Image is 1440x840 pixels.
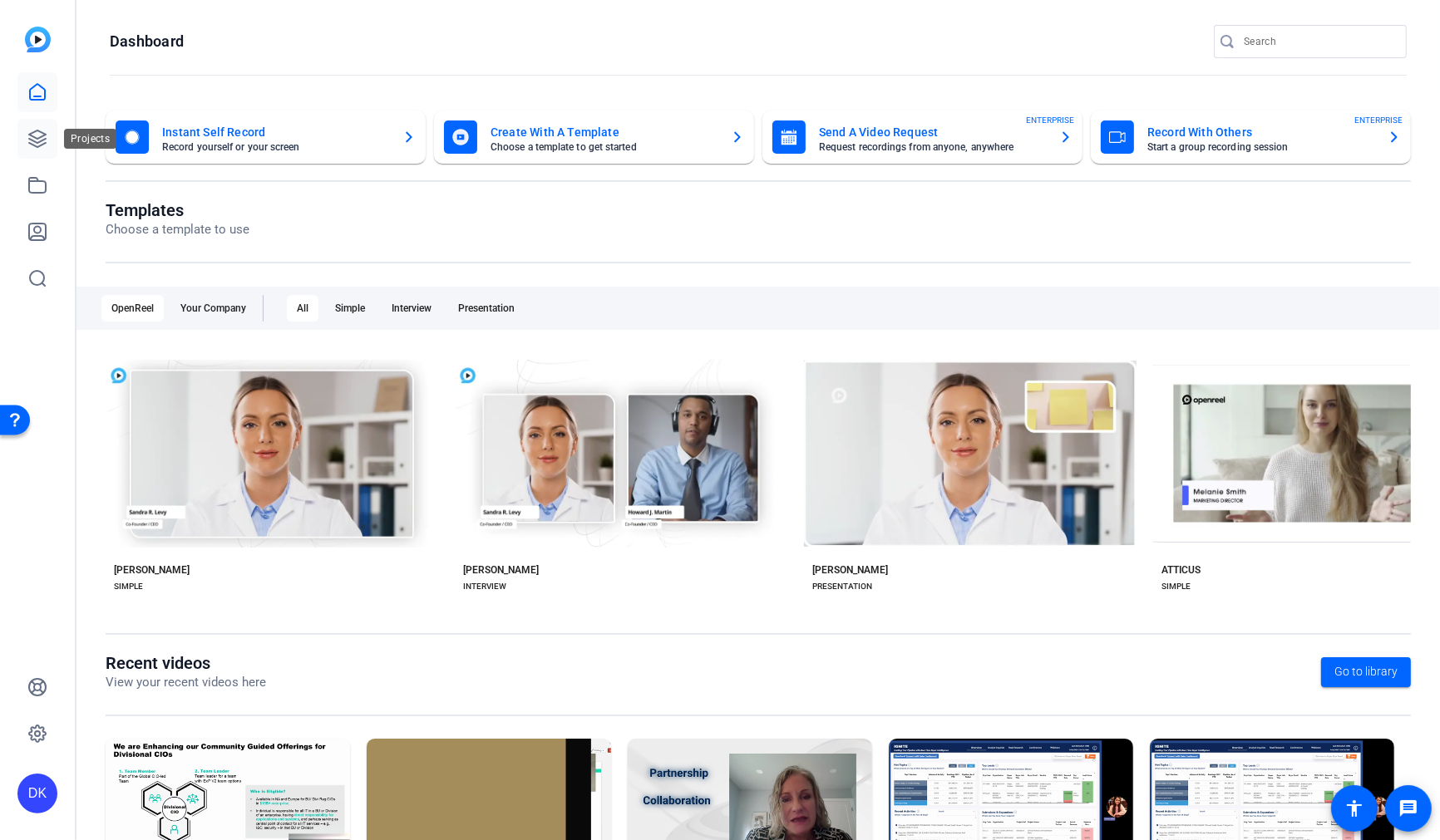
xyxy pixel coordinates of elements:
[1161,580,1191,593] div: SIMPLE
[101,295,164,322] div: OpenReel
[114,580,143,593] div: SIMPLE
[1344,798,1364,818] mat-icon: accessibility
[287,295,318,322] div: All
[64,129,116,149] div: Projects
[1161,563,1201,577] div: ATTICUS
[463,563,539,577] div: [PERSON_NAME]
[491,142,718,152] mat-card-subtitle: Choose a template to get started
[448,295,525,322] div: Presentation
[382,295,441,322] div: Interview
[812,580,872,593] div: PRESENTATION
[463,580,506,593] div: INTERVIEW
[1091,111,1411,164] button: Record With OthersStart a group recording sessionENTERPRISE
[106,653,266,673] h1: Recent videos
[1334,663,1398,680] span: Go to library
[106,111,426,164] button: Instant Self RecordRecord yourself or your screen
[491,122,718,142] mat-card-title: Create With A Template
[106,673,266,692] p: View your recent videos here
[170,295,256,322] div: Your Company
[110,32,184,52] h1: Dashboard
[1244,32,1393,52] input: Search
[1398,798,1418,818] mat-icon: message
[1147,142,1374,152] mat-card-subtitle: Start a group recording session
[1026,114,1074,126] span: ENTERPRISE
[762,111,1082,164] button: Send A Video RequestRequest recordings from anyone, anywhereENTERPRISE
[114,563,190,577] div: [PERSON_NAME]
[106,200,249,220] h1: Templates
[1321,657,1411,687] a: Go to library
[17,774,57,813] div: DK
[25,27,51,52] img: blue-gradient.svg
[106,220,249,239] p: Choose a template to use
[162,142,389,152] mat-card-subtitle: Record yourself or your screen
[1354,114,1403,126] span: ENTERPRISE
[325,295,375,322] div: Simple
[819,122,1046,142] mat-card-title: Send A Video Request
[812,563,888,577] div: [PERSON_NAME]
[434,111,754,164] button: Create With A TemplateChoose a template to get started
[819,142,1046,152] mat-card-subtitle: Request recordings from anyone, anywhere
[162,122,389,142] mat-card-title: Instant Self Record
[1147,122,1374,142] mat-card-title: Record With Others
